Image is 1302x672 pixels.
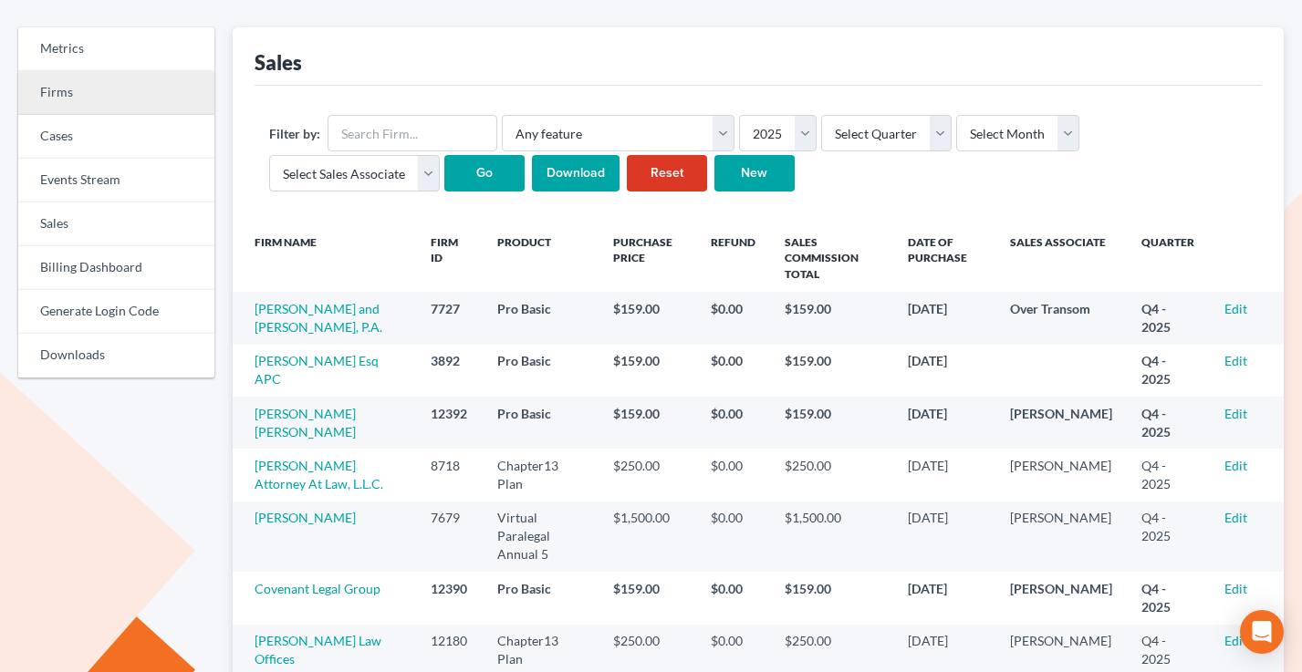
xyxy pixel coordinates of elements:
[893,345,995,397] td: [DATE]
[483,345,598,397] td: Pro Basic
[18,334,214,377] a: Downloads
[416,345,483,397] td: 3892
[18,27,214,71] a: Metrics
[714,155,795,191] a: New
[1127,224,1210,292] th: Quarter
[995,224,1127,292] th: Sales Associate
[599,292,696,344] td: $159.00
[483,292,598,344] td: Pro Basic
[770,572,893,624] td: $159.00
[1127,572,1210,624] td: Q4 - 2025
[18,202,214,246] a: Sales
[995,501,1127,572] td: [PERSON_NAME]
[995,572,1127,624] td: [PERSON_NAME]
[770,292,893,344] td: $159.00
[696,449,770,501] td: $0.00
[1224,458,1247,473] a: Edit
[1224,301,1247,316] a: Edit
[416,501,483,572] td: 7679
[483,449,598,501] td: Chapter13 Plan
[995,449,1127,501] td: [PERSON_NAME]
[599,449,696,501] td: $250.00
[255,406,356,439] a: [PERSON_NAME] [PERSON_NAME]
[255,581,380,596] a: Covenant Legal Group
[770,501,893,572] td: $1,500.00
[1224,406,1247,421] a: Edit
[255,510,356,525] a: [PERSON_NAME]
[770,224,893,292] th: Sales Commission Total
[233,224,416,292] th: Firm Name
[696,345,770,397] td: $0.00
[255,301,382,335] a: [PERSON_NAME] and [PERSON_NAME], P.A.
[1127,449,1210,501] td: Q4 - 2025
[893,397,995,449] td: [DATE]
[1224,353,1247,368] a: Edit
[1240,610,1284,654] div: Open Intercom Messenger
[18,115,214,159] a: Cases
[444,155,525,191] input: Go
[893,292,995,344] td: [DATE]
[893,449,995,501] td: [DATE]
[599,345,696,397] td: $159.00
[1127,292,1210,344] td: Q4 - 2025
[532,155,620,191] input: Download
[599,397,696,449] td: $159.00
[599,572,696,624] td: $159.00
[770,397,893,449] td: $159.00
[627,155,707,191] a: Reset
[18,71,214,115] a: Firms
[255,458,383,491] a: [PERSON_NAME] Attorney At Law, L.L.C.
[770,449,893,501] td: $250.00
[255,633,381,667] a: [PERSON_NAME] Law Offices
[696,292,770,344] td: $0.00
[893,224,995,292] th: Date of Purchase
[893,572,995,624] td: [DATE]
[1127,501,1210,572] td: Q4 - 2025
[696,501,770,572] td: $0.00
[599,501,696,572] td: $1,500.00
[18,290,214,334] a: Generate Login Code
[328,115,497,151] input: Search Firm...
[995,397,1127,449] td: [PERSON_NAME]
[255,49,302,76] div: Sales
[696,224,770,292] th: Refund
[483,501,598,572] td: Virtual Paralegal Annual 5
[770,345,893,397] td: $159.00
[1224,633,1247,648] a: Edit
[18,246,214,290] a: Billing Dashboard
[893,501,995,572] td: [DATE]
[1127,397,1210,449] td: Q4 - 2025
[696,397,770,449] td: $0.00
[483,572,598,624] td: Pro Basic
[995,292,1127,344] td: Over Transom
[599,224,696,292] th: Purchase Price
[1224,581,1247,596] a: Edit
[483,397,598,449] td: Pro Basic
[416,449,483,501] td: 8718
[696,572,770,624] td: $0.00
[483,224,598,292] th: Product
[1127,345,1210,397] td: Q4 - 2025
[18,159,214,202] a: Events Stream
[1224,510,1247,525] a: Edit
[269,124,320,143] label: Filter by:
[255,353,379,387] a: [PERSON_NAME] Esq APC
[416,397,483,449] td: 12392
[416,572,483,624] td: 12390
[416,292,483,344] td: 7727
[416,224,483,292] th: Firm ID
